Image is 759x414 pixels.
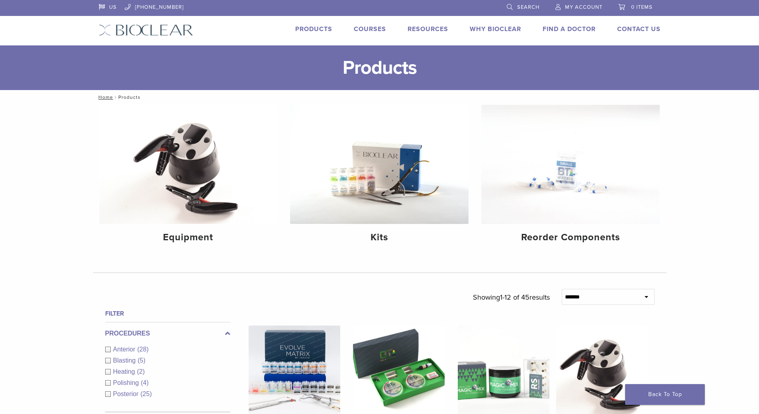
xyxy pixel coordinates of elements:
[565,4,602,10] span: My Account
[93,90,667,104] nav: Products
[141,390,152,397] span: (25)
[543,25,596,33] a: Find A Doctor
[625,384,705,405] a: Back To Top
[290,105,469,224] img: Kits
[113,379,141,386] span: Polishing
[408,25,448,33] a: Resources
[99,24,193,36] img: Bioclear
[99,105,278,224] img: Equipment
[113,390,141,397] span: Posterior
[137,357,145,364] span: (5)
[631,4,653,10] span: 0 items
[105,329,230,338] label: Procedures
[106,230,271,245] h4: Equipment
[137,368,145,375] span: (2)
[105,309,230,318] h4: Filter
[113,95,118,99] span: /
[500,293,530,302] span: 1-12 of 45
[517,4,539,10] span: Search
[113,346,137,353] span: Anterior
[96,94,113,100] a: Home
[113,357,138,364] span: Blasting
[295,25,332,33] a: Products
[481,105,660,250] a: Reorder Components
[354,25,386,33] a: Courses
[99,105,278,250] a: Equipment
[290,105,469,250] a: Kits
[141,379,149,386] span: (4)
[481,105,660,224] img: Reorder Components
[296,230,462,245] h4: Kits
[113,368,137,375] span: Heating
[488,230,653,245] h4: Reorder Components
[137,346,149,353] span: (28)
[470,25,521,33] a: Why Bioclear
[617,25,661,33] a: Contact Us
[473,289,550,306] p: Showing results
